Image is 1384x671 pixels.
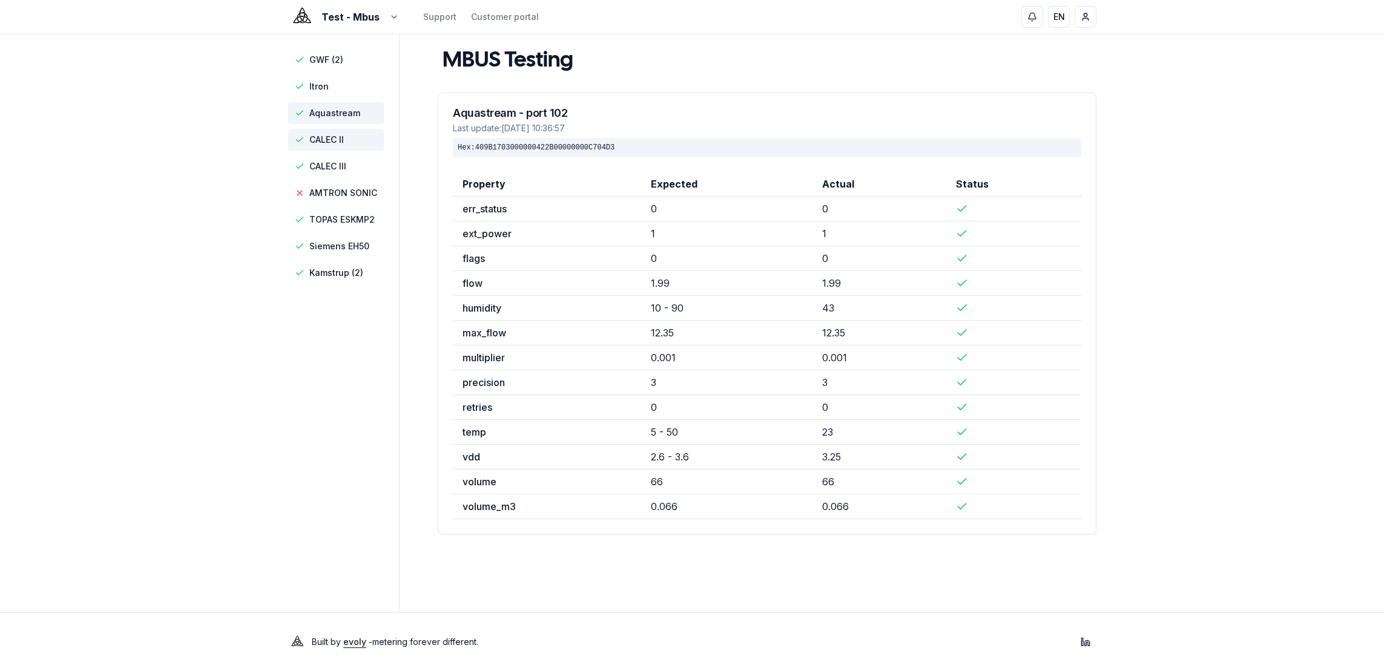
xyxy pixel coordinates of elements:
span: Test - Mbus [321,10,380,24]
span: CALEC III [309,160,346,172]
th: Property [453,172,641,197]
td: 0.001 [812,345,946,370]
td: 1 [812,221,946,246]
td: 0 [641,395,812,420]
td: precision [453,370,641,395]
td: 0.066 [812,494,946,519]
h3: Aquastream - port 102 [453,108,1081,119]
td: max_flow [453,321,641,345]
td: 43 [812,296,946,321]
td: 12.35 [812,321,946,345]
td: flags [453,246,641,271]
span: GWF (2) [309,54,343,66]
span: Siemens EH50 [309,240,369,252]
td: vdd [453,445,641,470]
td: 0.066 [641,494,812,519]
td: 0 [812,246,946,271]
td: humidity [453,296,641,321]
td: ext_power [453,221,641,246]
td: volume_m3 [453,494,641,519]
img: Evoly Logo [288,2,317,31]
td: 3 [812,370,946,395]
td: 0 [812,197,946,221]
td: 1 [641,221,812,246]
th: Status [946,172,1081,197]
span: EN [1053,11,1065,23]
span: AMTRON SONIC [309,187,377,199]
button: EN [1048,6,1070,28]
button: Test - Mbus [288,10,399,24]
span: TOPAS ESKMP2 [309,214,375,226]
td: 3.25 [812,445,946,470]
a: Support [423,11,456,23]
a: Customer portal [471,11,539,23]
th: Expected [641,172,812,197]
td: 12.35 [641,321,812,345]
td: 66 [812,470,946,494]
td: 1.99 [812,271,946,296]
td: 3 [641,370,812,395]
td: 23 [812,420,946,445]
td: 2.6 - 3.6 [641,445,812,470]
span: CALEC II [309,134,344,146]
td: flow [453,271,641,296]
td: 5 - 50 [641,420,812,445]
img: Evoly Logo [288,632,307,652]
div: Last update: [DATE] 10:36:57 [453,122,1081,134]
a: evoly [343,637,366,647]
td: 0 [812,395,946,420]
span: Aquastream [309,107,360,119]
td: 1.99 [641,271,812,296]
td: 0.001 [641,345,812,370]
td: retries [453,395,641,420]
td: 0 [641,246,812,271]
span: Kamstrup (2) [309,267,363,279]
td: volume [453,470,641,494]
td: multiplier [453,345,641,370]
p: Built by - metering forever different . [312,633,478,650]
h1: MBUS Testing [443,49,573,73]
td: 10 - 90 [641,296,812,321]
span: Itron [309,80,329,93]
div: Hex: 409B1703000000422B00000000C704D3 [453,138,1081,157]
td: 66 [641,470,812,494]
td: err_status [453,197,641,221]
td: temp [453,420,641,445]
td: 0 [641,197,812,221]
th: Actual [812,172,946,197]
